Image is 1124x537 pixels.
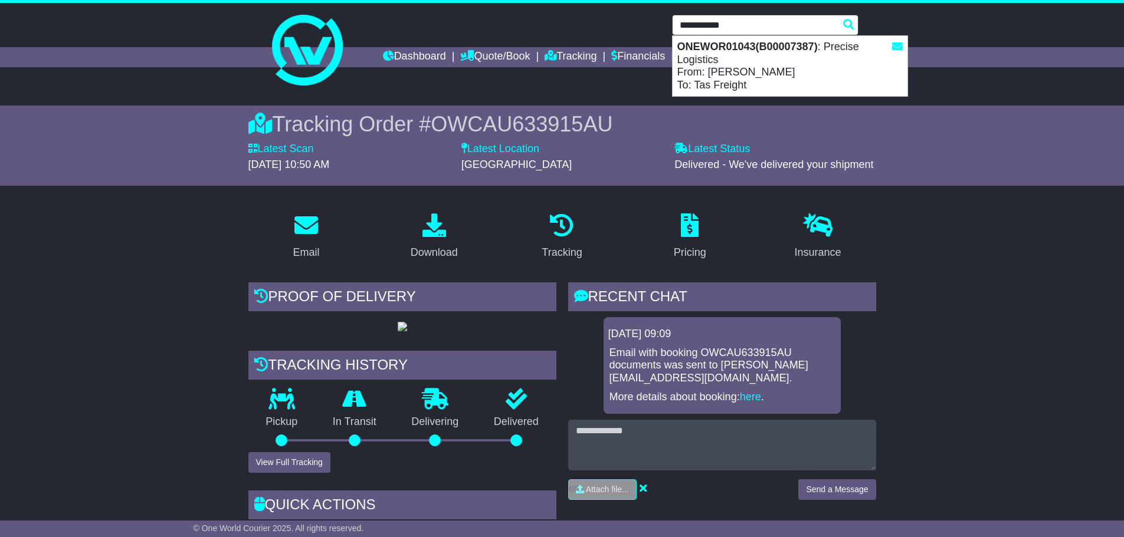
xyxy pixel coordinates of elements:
div: Quick Actions [248,490,556,522]
div: Tracking history [248,351,556,383]
label: Latest Scan [248,143,314,156]
p: More details about booking: . [609,391,835,404]
div: Pricing [674,245,706,261]
label: Latest Location [461,143,539,156]
div: Download [411,245,458,261]
label: Latest Status [674,143,750,156]
a: Download [403,209,466,265]
a: Quote/Book [460,47,530,67]
span: Delivered - We've delivered your shipment [674,159,873,170]
span: [DATE] 10:50 AM [248,159,330,170]
strong: ONEWOR01043(B00007387) [677,41,818,52]
div: Insurance [795,245,841,261]
span: OWCAU633915AU [431,112,612,136]
a: Financials [611,47,665,67]
p: Delivering [394,416,477,429]
a: Dashboard [383,47,446,67]
div: Proof of Delivery [248,282,556,314]
a: Tracking [545,47,597,67]
a: here [740,391,761,403]
a: Tracking [534,209,589,265]
span: © One World Courier 2025. All rights reserved. [194,523,364,533]
a: Pricing [666,209,714,265]
span: [GEOGRAPHIC_DATA] [461,159,572,170]
div: [DATE] 09:09 [608,328,836,341]
a: Email [285,209,327,265]
div: Tracking [542,245,582,261]
div: RECENT CHAT [568,282,876,314]
div: Tracking Order # [248,111,876,137]
button: Send a Message [798,479,876,500]
div: : Precise Logistics From: [PERSON_NAME] To: Tas Freight [673,36,907,96]
a: Insurance [787,209,849,265]
img: GetPodImage [398,322,407,331]
button: View Full Tracking [248,452,330,473]
p: In Transit [315,416,394,429]
p: Pickup [248,416,316,429]
p: Delivered [476,416,556,429]
div: Email [293,245,319,261]
p: Email with booking OWCAU633915AU documents was sent to [PERSON_NAME][EMAIL_ADDRESS][DOMAIN_NAME]. [609,347,835,385]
